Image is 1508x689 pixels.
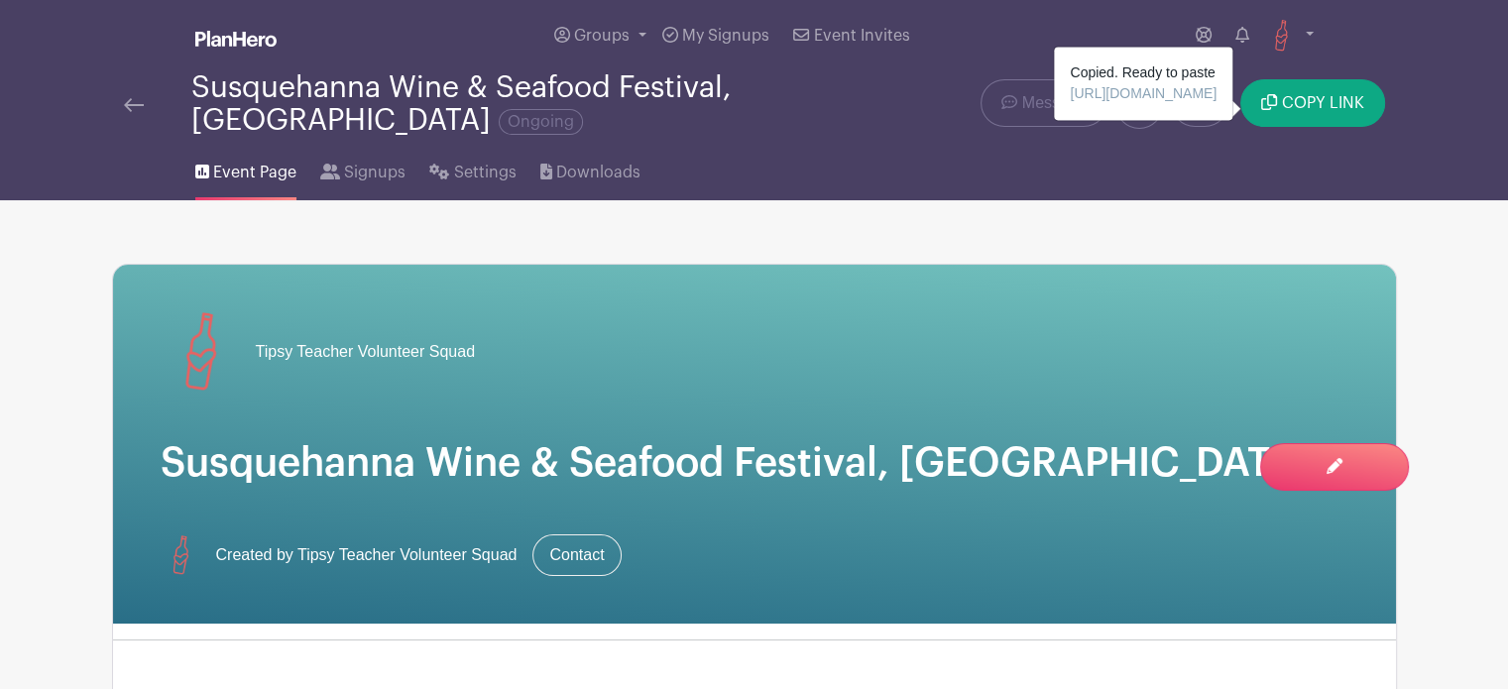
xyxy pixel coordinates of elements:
span: Created by Tipsy Teacher Volunteer Squad [216,543,518,567]
span: My Signups [682,28,769,44]
span: Signups [344,161,406,184]
h1: Susquehanna Wine & Seafood Festival, [GEOGRAPHIC_DATA] [161,439,1348,487]
span: Settings [454,161,517,184]
span: Groups [574,28,630,44]
a: Message [981,79,1106,127]
span: Downloads [556,161,640,184]
span: Tipsy Teacher Volunteer Squad [256,340,475,364]
span: Event Invites [814,28,910,44]
img: back-arrow-29a5d9b10d5bd6ae65dc969a981735edf675c4d7a1fe02e03b50dbd4ba3cdb55.svg [124,98,144,112]
div: Copied. Ready to paste [1054,47,1232,120]
img: square%20logo.png [161,535,200,575]
span: Ongoing [499,109,583,135]
span: COPY LINK [1282,95,1364,111]
img: square%20logo.png [161,312,240,392]
span: Event Page [213,161,296,184]
img: logo_white-6c42ec7e38ccf1d336a20a19083b03d10ae64f83f12c07503d8b9e83406b4c7d.svg [195,31,277,47]
span: Message [1022,91,1087,115]
a: Signups [320,137,406,200]
a: Contact [532,534,621,576]
button: COPY LINK [1240,79,1384,127]
div: Susquehanna Wine & Seafood Festival, [GEOGRAPHIC_DATA] [191,71,834,137]
a: Event Page [195,137,296,200]
a: Settings [429,137,516,200]
img: square%20logo.png [1265,20,1297,52]
span: [URL][DOMAIN_NAME] [1070,85,1217,101]
a: Downloads [540,137,640,200]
